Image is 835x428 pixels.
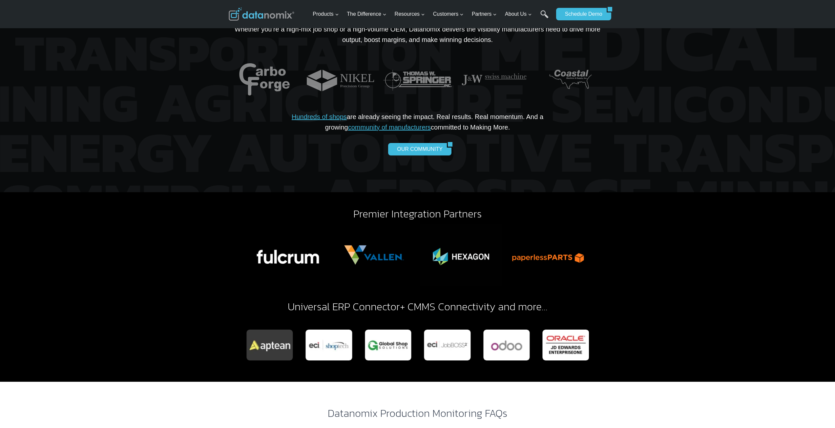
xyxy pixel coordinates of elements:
span: Customers [433,10,464,18]
img: Datanomix Production Monitoring Connects with Oracle JD Edwards [542,330,589,360]
a: Schedule Demo [556,8,607,20]
span: Resources [395,10,425,18]
img: Datanomix Production Monitoring Connects with GlobalShop ERP [365,330,411,360]
img: Datanomix Customer, Coastal Machine [534,55,606,103]
span: Products [313,10,339,18]
div: Photo Gallery Carousel [229,55,607,103]
span: State/Region [148,81,173,87]
div: 16 of 26 [305,55,377,103]
img: Datanomix Production Monitoring Connects with Aptean [246,330,293,360]
img: Datanomix + Hexagon Manufacturing Intelligence [420,224,502,285]
div: 1 of 6 [246,224,328,285]
h2: Datanomix Production Monitoring FAQs [229,408,607,418]
img: Datanomix Production Monitoring Connects with SHOPTECH E2 [305,330,352,360]
span: About Us [505,10,532,18]
a: community of manufacturers [348,124,431,131]
h2: Premier Integration Partners [229,209,607,219]
img: Datanomix + Vallen [333,224,415,285]
div: 15 of 26 [229,55,301,103]
img: Datanomix + Fulcrum [246,224,328,285]
span: Last Name [148,0,169,6]
img: Datanomix + Paperless Parts [507,224,589,285]
img: Datanomix Production Monitoring Connects with Odoo [483,330,530,360]
img: Datanomix Customer, TW Springer [382,55,453,103]
a: Privacy Policy [89,146,111,151]
a: Hundreds of shops [292,113,347,120]
div: 13 of 19 [246,330,293,360]
a: OUR COMMUNITY [388,143,447,155]
div: 15 of 19 [365,330,411,360]
a: Search [540,10,549,25]
div: 2 of 6 [333,224,415,285]
img: Nikel Precision, Datanomix Customer [305,55,377,103]
h2: + CMMS Connectivity and more… [229,301,607,312]
nav: Primary Navigation [310,4,553,25]
span: Partners [472,10,497,18]
div: 4 of 6 [507,224,589,285]
p: Whether you’re a high-mix job shop or a high-volume OEM, Datanomix delivers the visibility manufa... [229,24,607,45]
div: Photo Gallery Carousel [246,224,589,285]
div: 17 of 19 [483,330,530,360]
a: Terms [73,146,83,151]
span: The Difference [347,10,386,18]
p: are already seeing the impact. Real results. Real momentum. And a growing committed to Making More. [271,112,565,132]
img: Datanomix Customer, Carbo Forge [229,55,301,103]
div: 14 of 19 [305,330,352,360]
img: Datanomix Production Monitoring Connects with JobBoss ERP [424,330,470,360]
img: Datanomix [229,8,294,21]
div: 18 of 19 [542,330,589,360]
img: Datanomix Customer, J&W Swiss Machine [458,55,530,103]
div: 17 of 26 [382,55,453,103]
div: 16 of 19 [424,330,470,360]
span: Phone number [148,27,177,33]
div: 3 of 6 [420,224,502,285]
a: Universal ERP Connector [288,299,400,315]
div: Photo Gallery Carousel [246,330,589,360]
iframe: Popup CTA [3,330,102,425]
div: 18 of 26 [458,55,530,103]
div: 19 of 26 [534,55,606,103]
